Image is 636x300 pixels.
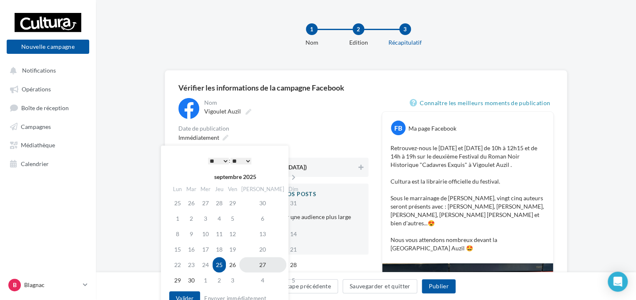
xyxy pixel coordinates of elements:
th: Mar [184,183,198,195]
td: 11 [213,226,226,242]
div: 3 [399,23,411,35]
p: Blagnac [24,281,80,289]
td: 6 [239,211,286,226]
div: Date de publication [178,126,368,131]
td: 25 [213,257,226,272]
td: 12 [226,226,239,242]
a: Médiathèque [5,137,91,152]
span: Médiathèque [21,141,55,149]
span: Campagnes [21,123,51,130]
div: Nom [204,100,367,106]
td: 16 [184,242,198,257]
th: Jeu [213,183,226,195]
td: 20 [239,242,286,257]
td: 24 [198,257,213,272]
td: 10 [198,226,213,242]
a: Opérations [5,81,91,96]
span: Boîte de réception [21,104,69,111]
td: 25 [171,195,184,211]
button: Sauvegarder et quitter [343,279,418,293]
td: 18 [213,242,226,257]
div: : [188,154,272,167]
td: 14 [286,226,301,242]
th: Dim [286,183,301,195]
span: Vigoulet Auzil [204,108,241,115]
div: Nom [285,38,338,47]
td: 13 [239,226,286,242]
button: Publier [422,279,455,293]
button: Notifications [5,63,88,78]
div: FB [391,121,406,135]
div: Open Intercom Messenger [608,272,628,292]
td: 4 [239,272,286,288]
td: 26 [184,195,198,211]
th: Ven [226,183,239,195]
div: 2 [353,23,364,35]
td: 2 [184,211,198,226]
th: Lun [171,183,184,195]
td: 30 [239,195,286,211]
td: 23 [184,257,198,272]
div: Vérifier les informations de la campagne Facebook [178,84,553,91]
td: 30 [184,272,198,288]
td: 2 [213,272,226,288]
th: septembre 2025 [184,171,286,183]
td: 29 [171,272,184,288]
a: Campagnes [5,118,91,134]
td: 28 [286,257,301,272]
span: Calendrier [21,160,49,167]
td: 21 [286,242,301,257]
td: 31 [286,195,301,211]
span: Immédiatement [178,134,219,141]
th: [PERSON_NAME] [239,183,286,195]
td: 26 [226,257,239,272]
td: 19 [226,242,239,257]
td: 3 [226,272,239,288]
span: Notifications [22,67,56,74]
td: 27 [198,195,213,211]
td: 1 [198,272,213,288]
span: Opérations [22,86,51,93]
td: 3 [198,211,213,226]
a: Boîte de réception [5,100,91,115]
td: 15 [171,242,184,257]
button: Étape précédente [276,279,338,293]
td: 5 [226,211,239,226]
td: 17 [198,242,213,257]
a: Connaître les meilleurs moments de publication [410,98,553,108]
td: 27 [239,257,286,272]
td: 1 [171,211,184,226]
p: Retrouvez-nous le [DATE] et [DATE] de 10h à 12h15 et de 14h à 19h sur le deuxième Festival du Rom... [391,144,545,252]
td: 28 [213,195,226,211]
div: Ma page Facebook [408,124,456,133]
th: Mer [198,183,213,195]
button: Nouvelle campagne [7,40,89,54]
td: 5 [286,272,301,288]
td: 22 [171,257,184,272]
div: Récapitulatif [378,38,432,47]
td: 29 [226,195,239,211]
div: Edition [332,38,385,47]
a: B Blagnac [7,277,89,293]
a: Calendrier [5,156,91,171]
td: 7 [286,211,301,226]
div: 1 [306,23,318,35]
span: B [13,281,17,289]
td: 8 [171,226,184,242]
td: 9 [184,226,198,242]
td: 4 [213,211,226,226]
